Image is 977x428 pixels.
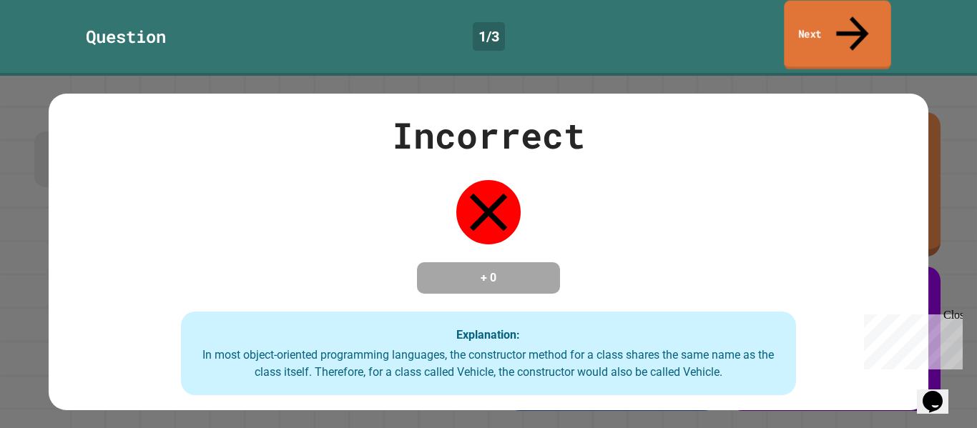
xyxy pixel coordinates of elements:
h4: + 0 [431,269,546,287]
iframe: chat widget [917,371,963,414]
div: Incorrect [392,109,585,162]
div: 1 / 3 [473,22,505,51]
strong: Explanation: [456,327,520,341]
div: Chat with us now!Close [6,6,99,91]
a: Next [784,1,890,70]
div: In most object-oriented programming languages, the constructor method for a class shares the same... [195,347,782,381]
div: Question [86,24,166,49]
iframe: chat widget [858,309,963,369]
